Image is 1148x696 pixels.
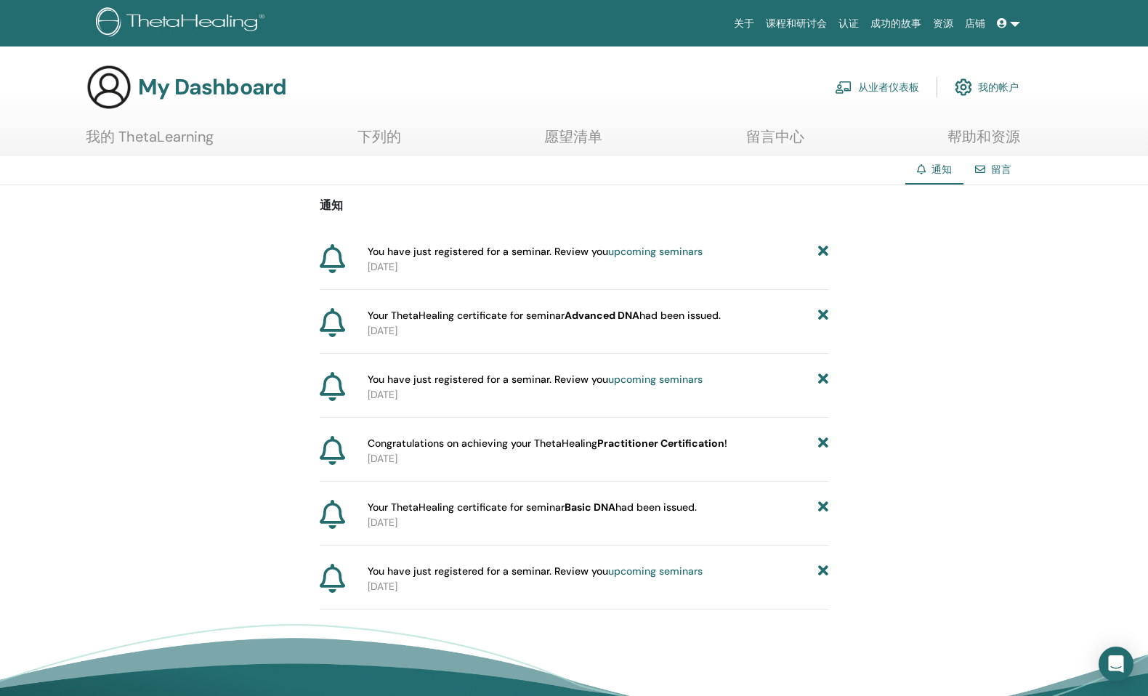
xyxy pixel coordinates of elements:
a: 愿望清单 [544,128,602,156]
span: Your ThetaHealing certificate for seminar had been issued. [368,308,721,323]
a: upcoming seminars [608,373,703,386]
a: 店铺 [959,10,991,37]
a: 成功的故事 [865,10,927,37]
a: 留言 [991,163,1011,176]
span: You have just registered for a seminar. Review you [368,372,703,387]
a: 关于 [728,10,760,37]
b: Basic DNA [565,501,615,514]
a: 我的 ThetaLearning [86,128,214,156]
a: 我的帐户 [955,71,1019,103]
a: 留言中心 [746,128,804,156]
div: Open Intercom Messenger [1099,647,1133,681]
span: You have just registered for a seminar. Review you [368,244,703,259]
b: Advanced DNA [565,309,639,322]
p: [DATE] [368,387,828,402]
img: generic-user-icon.jpg [86,64,132,110]
img: cog.svg [955,75,972,100]
p: [DATE] [368,451,828,466]
img: logo.png [96,7,270,40]
a: 课程和研讨会 [760,10,833,37]
a: 帮助和资源 [947,128,1020,156]
p: [DATE] [368,515,828,530]
p: 通知 [320,197,828,214]
span: 通知 [931,163,952,176]
span: Your ThetaHealing certificate for seminar had been issued. [368,500,697,515]
a: upcoming seminars [608,245,703,258]
b: Practitioner Certification [597,437,724,450]
a: upcoming seminars [608,565,703,578]
a: 下列的 [357,128,401,156]
a: 从业者仪表板 [835,71,919,103]
p: [DATE] [368,259,828,275]
p: [DATE] [368,579,828,594]
span: Congratulations on achieving your ThetaHealing ! [368,436,727,451]
img: chalkboard-teacher.svg [835,81,852,94]
p: [DATE] [368,323,828,339]
a: 资源 [927,10,959,37]
a: 认证 [833,10,865,37]
span: You have just registered for a seminar. Review you [368,564,703,579]
h3: My Dashboard [138,74,286,100]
